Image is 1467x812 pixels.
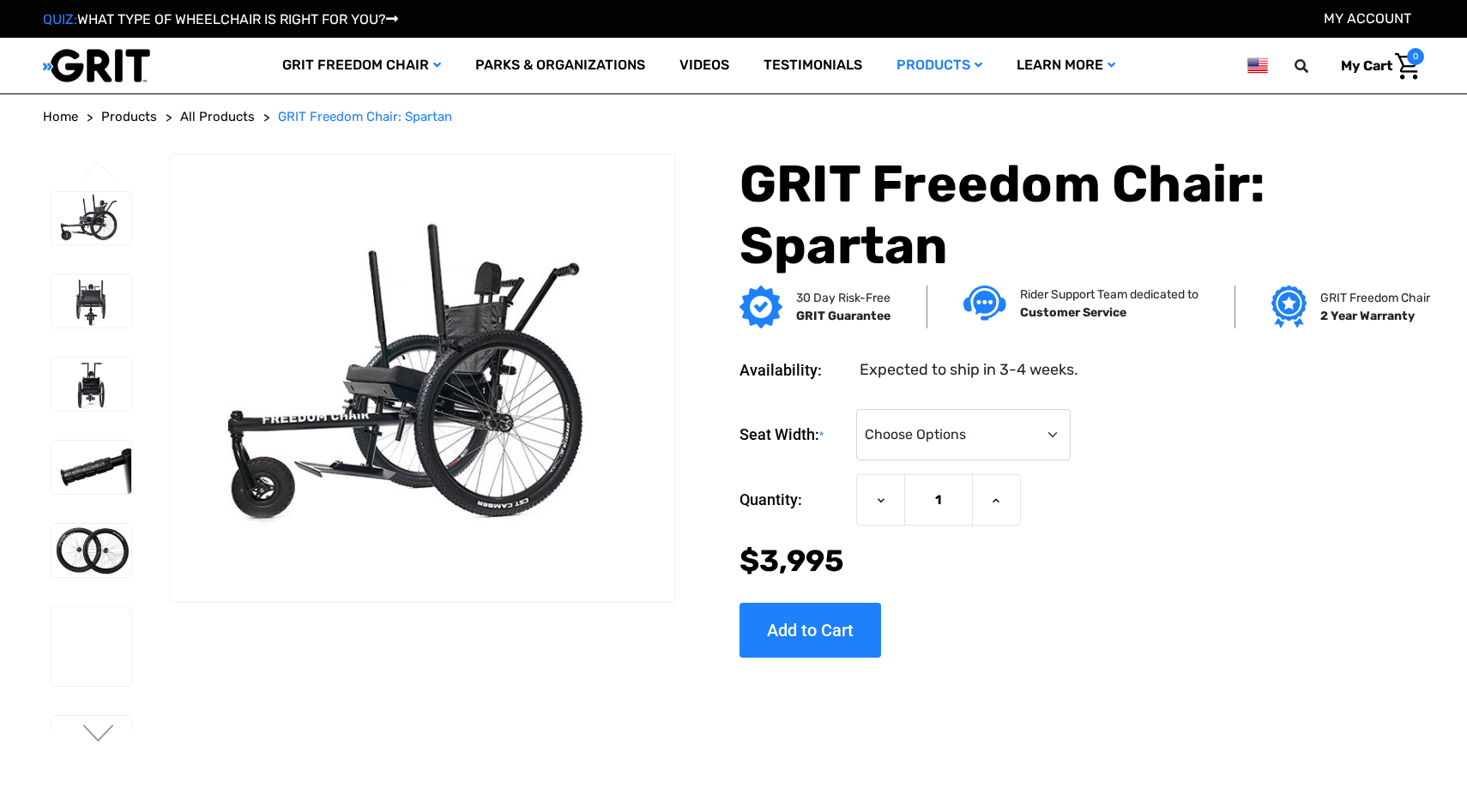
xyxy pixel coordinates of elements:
a: All Products [180,107,255,127]
span: $3,995 [740,543,844,579]
input: Add to Cart [740,603,881,658]
a: Cart with 0 items [1328,48,1424,84]
span: Home [43,109,78,124]
a: Products [101,107,157,127]
span: GRIT Freedom Chair: Spartan [278,109,452,124]
a: Testimonials [746,38,879,93]
span: All Products [180,109,255,124]
img: GRIT Freedom Chair: Spartan [51,716,131,796]
img: GRIT All-Terrain Wheelchair and Mobility Equipment [43,48,150,83]
span: Products [101,109,157,124]
img: Grit freedom [1271,286,1307,328]
img: GRIT Freedom Chair: Spartan [51,524,131,577]
strong: Customer Service [1020,305,1126,320]
button: Go to slide 2 of 4 [81,725,117,745]
label: Quantity: [740,474,848,526]
img: GRIT Guarantee [740,286,782,328]
p: Rider Support Team dedicated to [1020,286,1198,304]
img: GRIT Freedom Chair: Spartan [51,358,131,411]
a: Videos [662,38,746,93]
a: Account [1324,10,1411,27]
p: GRIT Freedom Chair [1320,289,1430,307]
img: GRIT Freedom Chair: Spartan [51,607,131,687]
a: Products [879,38,999,93]
button: Go to slide 4 of 4 [81,161,117,182]
strong: GRIT Guarantee [796,309,890,323]
span: My Cart [1341,57,1392,74]
span: QUIZ: [43,11,77,27]
a: Home [43,107,78,127]
img: Customer service [963,286,1006,321]
dd: Expected to ship in 3-4 weeks. [860,358,1078,382]
img: Cart [1395,53,1420,80]
nav: Breadcrumb [43,107,1424,127]
p: 30 Day Risk-Free [796,289,890,307]
a: Learn More [999,38,1132,93]
img: GRIT Freedom Chair: Spartan [51,192,131,245]
span: 0 [1407,48,1424,65]
img: GRIT Freedom Chair: Spartan [51,441,131,494]
img: GRIT Freedom Chair: Spartan [170,210,673,546]
strong: 2 Year Warranty [1320,309,1415,323]
dt: Availability: [740,358,848,382]
img: us.png [1247,55,1268,76]
a: GRIT Freedom Chair [265,38,458,93]
input: Search [1302,48,1328,84]
a: Parks & Organizations [458,38,662,93]
h1: GRIT Freedom Chair: Spartan [740,153,1424,277]
a: QUIZ:WHAT TYPE OF WHEELCHAIR IS RIGHT FOR YOU? [43,11,398,27]
label: Seat Width: [740,409,848,461]
img: GRIT Freedom Chair: Spartan [51,274,131,328]
a: GRIT Freedom Chair: Spartan [278,107,452,127]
